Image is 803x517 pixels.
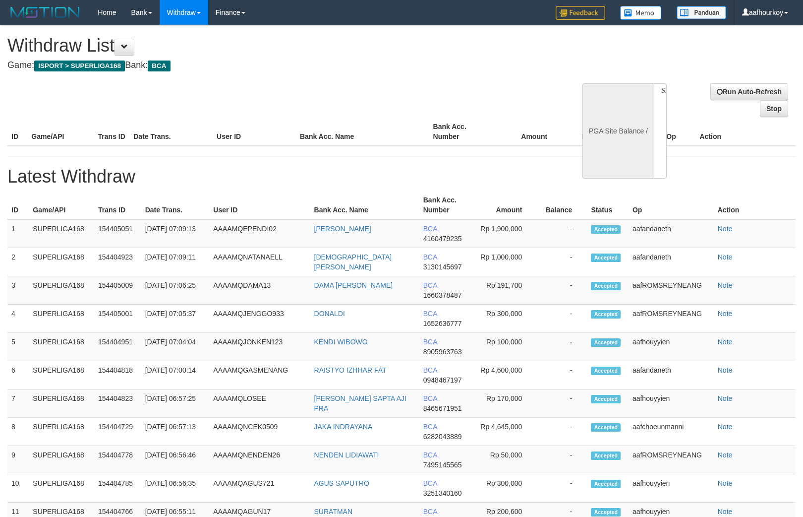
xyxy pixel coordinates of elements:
[591,508,621,517] span: Accepted
[296,118,429,146] th: Bank Acc. Name
[94,219,141,248] td: 154405051
[718,451,733,459] a: Note
[94,361,141,389] td: 154404818
[423,404,462,412] span: 8465671951
[209,276,310,305] td: AAAAMQDAMA13
[474,389,537,418] td: Rp 170,000
[423,489,462,497] span: 3251340160
[474,446,537,474] td: Rp 50,000
[474,333,537,361] td: Rp 100,000
[537,446,587,474] td: -
[314,225,371,233] a: [PERSON_NAME]
[209,219,310,248] td: AAAAMQEPENDI02
[310,191,419,219] th: Bank Acc. Name
[695,118,796,146] th: Action
[7,5,83,20] img: MOTION_logo.png
[7,474,29,503] td: 10
[629,305,714,333] td: aafROMSREYNEANG
[209,474,310,503] td: AAAAMQAGUS721
[7,118,27,146] th: ID
[629,361,714,389] td: aafandaneth
[7,361,29,389] td: 6
[29,248,94,276] td: SUPERLIGA168
[94,333,141,361] td: 154404951
[474,305,537,333] td: Rp 300,000
[718,423,733,431] a: Note
[129,118,213,146] th: Date Trans.
[141,276,210,305] td: [DATE] 07:06:25
[141,361,210,389] td: [DATE] 07:00:14
[29,474,94,503] td: SUPERLIGA168
[474,418,537,446] td: Rp 4,645,000
[537,333,587,361] td: -
[7,446,29,474] td: 9
[587,191,629,219] th: Status
[94,191,141,219] th: Trans ID
[213,118,296,146] th: User ID
[423,423,437,431] span: BCA
[27,118,94,146] th: Game/API
[718,225,733,233] a: Note
[7,61,525,70] h4: Game: Bank:
[423,338,437,346] span: BCA
[629,248,714,276] td: aafandaneth
[629,219,714,248] td: aafandaneth
[718,310,733,318] a: Note
[7,167,796,187] h1: Latest Withdraw
[423,225,437,233] span: BCA
[423,508,437,516] span: BCA
[620,6,662,20] img: Button%20Memo.svg
[474,248,537,276] td: Rp 1,000,000
[591,254,621,262] span: Accepted
[423,263,462,271] span: 3130145697
[423,253,437,261] span: BCA
[314,508,353,516] a: SURATMAN
[474,219,537,248] td: Rp 1,900,000
[314,451,379,459] a: NENDEN LIDIAWATI
[591,452,621,460] span: Accepted
[141,418,210,446] td: [DATE] 06:57:13
[94,418,141,446] td: 154404729
[423,366,437,374] span: BCA
[537,418,587,446] td: -
[429,118,496,146] th: Bank Acc. Number
[591,367,621,375] span: Accepted
[314,366,387,374] a: RAISTYO IZHHAR FAT
[537,389,587,418] td: -
[209,418,310,446] td: AAAAMQNCEK0509
[718,281,733,289] a: Note
[474,361,537,389] td: Rp 4,600,000
[496,118,562,146] th: Amount
[423,291,462,299] span: 1660378487
[7,389,29,418] td: 7
[537,219,587,248] td: -
[423,479,437,487] span: BCA
[141,191,210,219] th: Date Trans.
[314,338,368,346] a: KENDI WIBOWO
[94,305,141,333] td: 154405001
[419,191,474,219] th: Bank Acc. Number
[718,394,733,402] a: Note
[423,281,437,289] span: BCA
[94,446,141,474] td: 154404778
[537,361,587,389] td: -
[94,276,141,305] td: 154405009
[537,305,587,333] td: -
[29,361,94,389] td: SUPERLIGA168
[7,191,29,219] th: ID
[29,418,94,446] td: SUPERLIGA168
[314,281,393,289] a: DAMA [PERSON_NAME]
[629,333,714,361] td: aafhouyyien
[34,61,125,71] span: ISPORT > SUPERLIGA168
[7,305,29,333] td: 4
[29,333,94,361] td: SUPERLIGA168
[629,191,714,219] th: Op
[591,338,621,347] span: Accepted
[629,418,714,446] td: aafchoeunmanni
[141,333,210,361] td: [DATE] 07:04:04
[7,219,29,248] td: 1
[7,333,29,361] td: 5
[209,333,310,361] td: AAAAMQJONKEN123
[314,394,406,412] a: [PERSON_NAME] SAPTA AJI PRA
[141,474,210,503] td: [DATE] 06:56:35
